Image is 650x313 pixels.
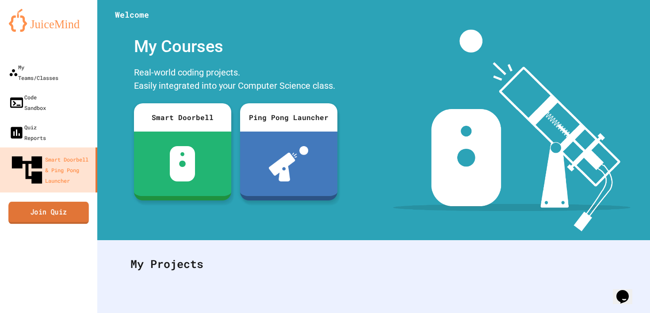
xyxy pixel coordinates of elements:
img: sdb-white.svg [170,146,195,181]
img: ppl-with-ball.png [269,146,308,181]
img: logo-orange.svg [9,9,88,32]
a: Join Quiz [8,202,89,224]
div: Quiz Reports [9,122,46,143]
div: My Projects [122,247,626,281]
div: My Courses [130,30,342,64]
div: Real-world coding projects. Easily integrated into your Computer Science class. [130,64,342,97]
div: My Teams/Classes [9,62,58,83]
div: Code Sandbox [9,92,46,113]
div: Smart Doorbell & Ping Pong Launcher [9,152,92,188]
iframe: chat widget [613,278,641,304]
div: Ping Pong Launcher [240,103,337,132]
img: banner-image-my-projects.png [393,30,630,231]
div: Smart Doorbell [134,103,231,132]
